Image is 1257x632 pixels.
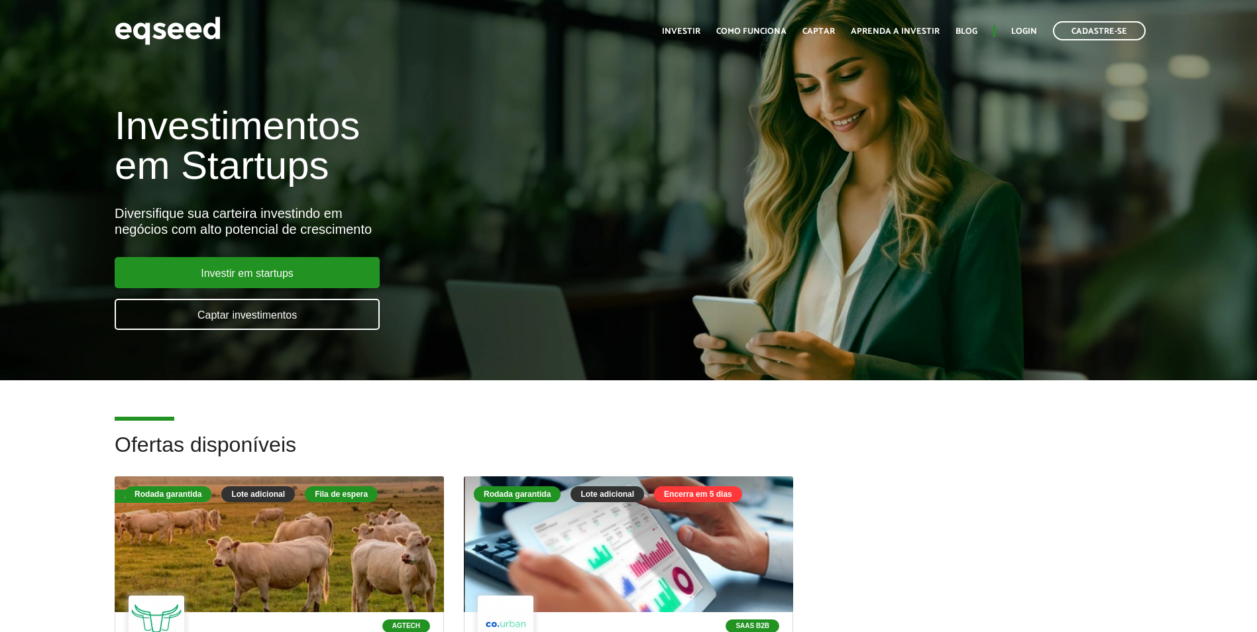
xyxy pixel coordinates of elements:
div: Diversifique sua carteira investindo em negócios com alto potencial de crescimento [115,205,724,237]
a: Investir [662,27,700,36]
a: Captar investimentos [115,299,380,330]
img: EqSeed [115,13,221,48]
a: Captar [802,27,835,36]
div: Encerra em 5 dias [654,486,742,502]
a: Cadastre-se [1053,21,1146,40]
div: Rodada garantida [474,486,561,502]
div: Lote adicional [221,486,295,502]
h2: Ofertas disponíveis [115,433,1142,476]
div: Fila de espera [305,486,378,502]
a: Aprenda a investir [851,27,940,36]
a: Blog [956,27,977,36]
a: Login [1011,27,1037,36]
div: Rodada garantida [125,486,211,502]
div: Lote adicional [571,486,644,502]
a: Investir em startups [115,257,380,288]
h1: Investimentos em Startups [115,106,724,185]
a: Como funciona [716,27,787,36]
div: Fila de espera [115,490,189,503]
